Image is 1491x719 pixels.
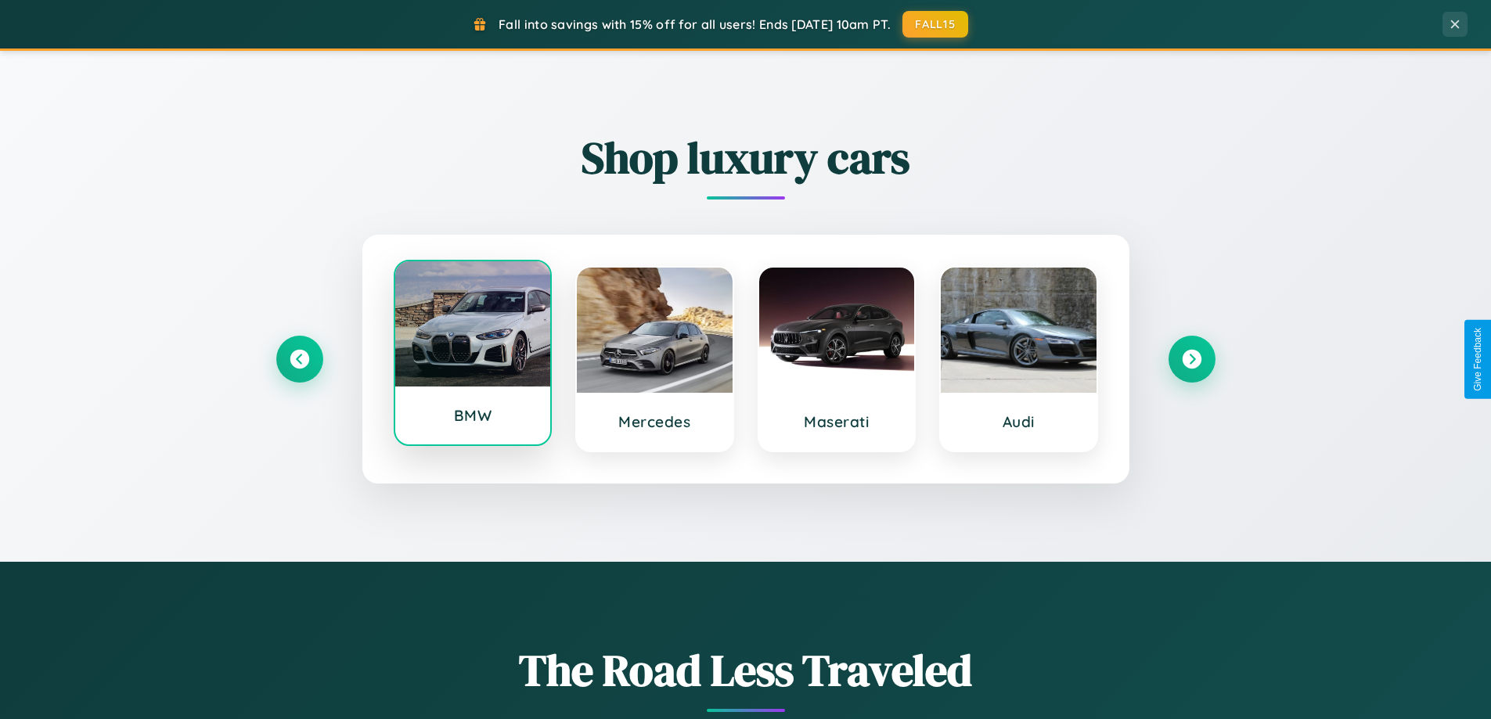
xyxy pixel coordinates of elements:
h3: Maserati [775,412,899,431]
span: Fall into savings with 15% off for all users! Ends [DATE] 10am PT. [499,16,891,32]
h3: Mercedes [592,412,717,431]
h2: Shop luxury cars [276,128,1215,188]
div: Give Feedback [1472,328,1483,391]
h3: Audi [956,412,1081,431]
button: FALL15 [902,11,968,38]
h3: BMW [411,406,535,425]
h1: The Road Less Traveled [276,640,1215,700]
